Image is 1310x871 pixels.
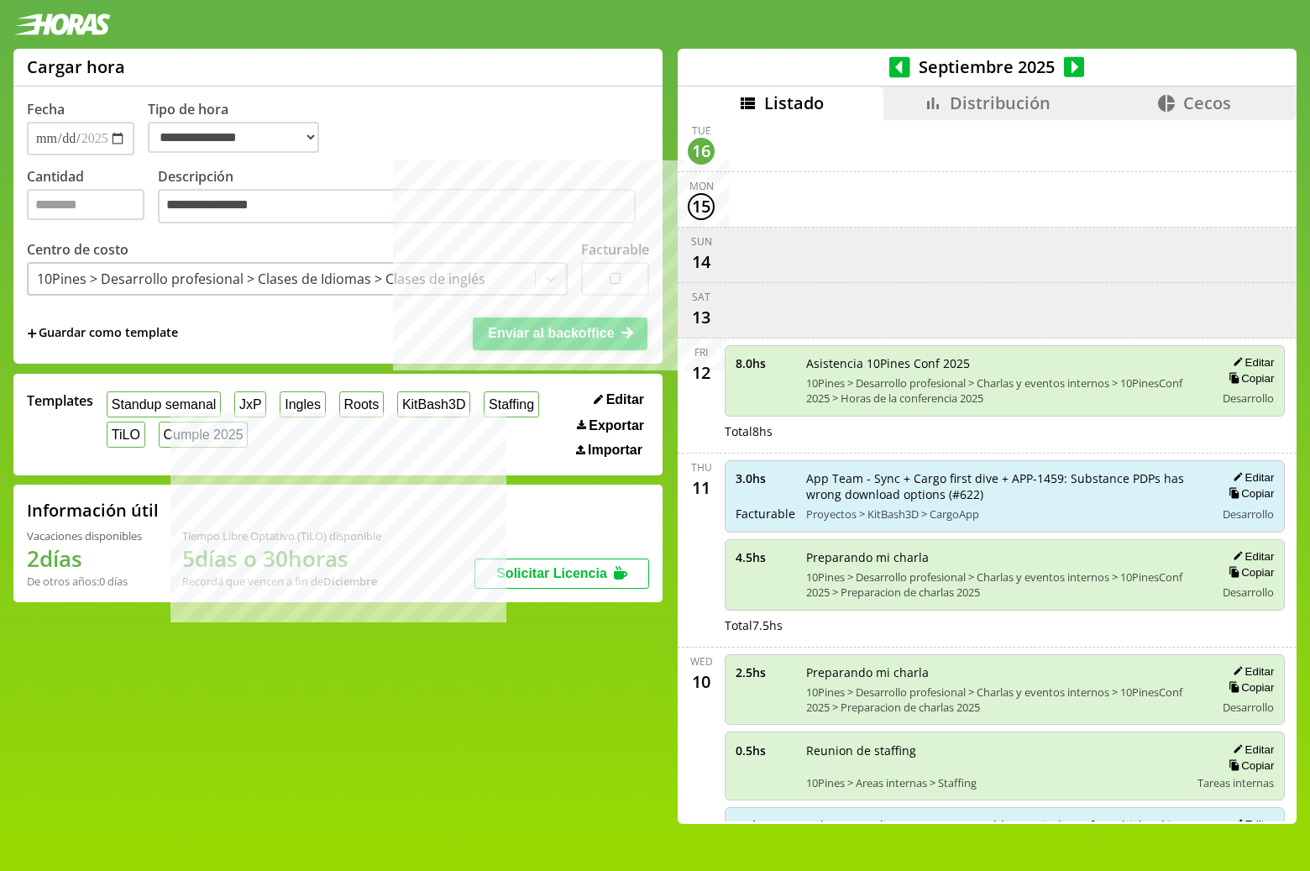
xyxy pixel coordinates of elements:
label: Fecha [27,100,65,118]
span: 2.5 hs [736,664,794,680]
label: Centro de costo [27,240,128,259]
span: Enviar al backoffice [488,326,614,340]
div: Recordá que vencen a fin de [182,574,381,589]
span: 10Pines > Desarrollo profesional > Charlas y eventos internos > 10PinesConf 2025 > Preparacion de... [806,685,1203,715]
button: Enviar al backoffice [473,317,647,349]
span: Asistencia 10Pines Conf 2025 [806,355,1203,371]
span: Desarrollo [1223,585,1274,600]
div: Thu [691,460,712,475]
div: 16 [688,138,715,165]
button: Standup semanal [107,391,221,417]
span: Templates [27,391,93,410]
button: Exportar [572,417,649,434]
span: Tareas internas [1197,775,1274,790]
span: Substance release + APP-1411: Add canonical URL for vehicles, kits and substance page + PR reviews [806,817,1203,849]
b: Diciembre [323,574,377,589]
span: Reunion de staffing [806,742,1186,758]
div: Vacaciones disponibles [27,528,142,543]
button: Copiar [1224,758,1274,773]
label: Facturable [581,240,649,259]
div: 10 [688,669,715,695]
button: Editar [1228,817,1274,832]
button: Copiar [1224,565,1274,580]
span: 4.0 hs [736,817,794,833]
label: Tipo de hora [148,100,333,155]
div: Total 8 hs [725,423,1285,439]
div: Fri [694,345,708,359]
button: Solicitar Licencia [474,559,649,589]
span: 8.0 hs [736,355,794,371]
h1: 2 días [27,543,142,574]
div: Tiempo Libre Optativo (TiLO) disponible [182,528,381,543]
span: Solicitar Licencia [496,566,607,580]
div: 11 [688,475,715,501]
button: TiLO [107,422,145,448]
h2: Información útil [27,499,159,522]
div: 15 [688,193,715,220]
span: +Guardar como template [27,324,178,343]
button: Staffing [484,391,539,417]
span: Septiembre 2025 [910,55,1064,78]
label: Cantidad [27,167,158,228]
span: Preparando mi charla [806,549,1203,565]
button: JxP [234,391,266,417]
span: App Team - Sync + Cargo first dive + APP-1459: Substance PDPs has wrong download options (#622) [806,470,1203,502]
span: 10Pines > Desarrollo profesional > Charlas y eventos internos > 10PinesConf 2025 > Horas de la co... [806,375,1203,406]
span: Proyectos > KitBash3D > CargoApp [806,506,1203,522]
div: scrollable content [678,120,1297,821]
span: 10Pines > Areas internas > Staffing [806,775,1186,790]
select: Tipo de hora [148,122,319,153]
button: Cumple 2025 [159,422,249,448]
button: Copiar [1224,371,1274,386]
button: KitBash3D [397,391,470,417]
input: Cantidad [27,189,144,220]
button: Editar [1228,742,1274,757]
span: Facturable [736,506,794,522]
div: 14 [688,249,715,275]
button: Copiar [1224,486,1274,501]
img: logotipo [13,13,111,35]
div: Wed [690,654,713,669]
div: Tue [692,123,711,138]
div: De otros años: 0 días [27,574,142,589]
div: 13 [688,304,715,331]
span: Editar [606,392,644,407]
button: Editar [1228,664,1274,679]
div: Sun [691,234,712,249]
span: Preparando mi charla [806,664,1203,680]
div: 12 [688,359,715,386]
div: Sat [692,290,710,304]
button: Editar [1228,355,1274,370]
span: Desarrollo [1223,700,1274,715]
h1: 5 días o 30 horas [182,543,381,574]
h1: Cargar hora [27,55,125,78]
button: Ingles [280,391,325,417]
button: Editar [1228,470,1274,485]
button: Editar [589,391,649,408]
button: Copiar [1224,680,1274,695]
span: Exportar [589,418,644,433]
div: Total 7.5 hs [725,617,1285,633]
label: Descripción [158,167,649,228]
span: 0.5 hs [736,742,794,758]
span: Desarrollo [1223,506,1274,522]
button: Editar [1228,549,1274,564]
span: 10Pines > Desarrollo profesional > Charlas y eventos internos > 10PinesConf 2025 > Preparacion de... [806,569,1203,600]
button: Roots [339,391,384,417]
div: 10Pines > Desarrollo profesional > Clases de Idiomas > Clases de inglés [37,270,485,288]
span: Desarrollo [1223,391,1274,406]
span: Listado [764,92,824,114]
span: Cecos [1183,92,1231,114]
span: 4.5 hs [736,549,794,565]
span: 3.0 hs [736,470,794,486]
div: Mon [689,179,714,193]
span: Distribución [950,92,1051,114]
span: + [27,324,37,343]
span: Importar [588,443,642,458]
textarea: Descripción [158,189,636,224]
